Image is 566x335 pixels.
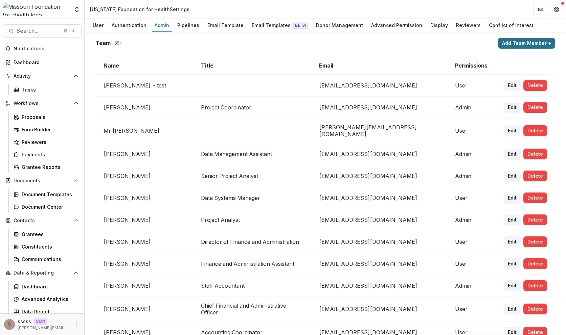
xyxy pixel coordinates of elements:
[3,267,82,278] button: Open Data & Reporting
[504,192,521,203] button: Edit
[523,149,547,159] button: Delete
[523,192,547,203] button: Delete
[311,253,447,275] td: [EMAIL_ADDRESS][DOMAIN_NAME]
[447,209,496,231] td: Admin
[22,191,76,198] div: Document Templates
[368,20,425,30] div: Advanced Permission
[447,75,496,97] td: User
[22,308,76,315] div: Data Report
[311,119,447,143] td: [PERSON_NAME][EMAIL_ADDRESS][DOMAIN_NAME]
[95,187,193,209] td: [PERSON_NAME]
[95,231,193,253] td: [PERSON_NAME]
[152,19,172,32] a: Admin
[22,283,76,290] div: Dashboard
[504,171,521,181] button: Edit
[311,57,447,75] td: Email
[90,6,189,13] div: [US_STATE] Foundation for Health Settings
[523,236,547,247] button: Delete
[11,136,82,148] a: Reviewers
[313,20,366,30] div: Donor Management
[22,295,76,303] div: Advanced Analytics
[95,143,193,165] td: [PERSON_NAME]
[504,304,521,314] button: Edit
[205,20,246,30] div: Email Template
[311,143,447,165] td: [EMAIL_ADDRESS][DOMAIN_NAME]
[193,209,311,231] td: Project Analyst
[504,125,521,136] button: Edit
[17,28,60,34] span: Search...
[193,253,311,275] td: Finance and Administration Assistant
[95,209,193,231] td: [PERSON_NAME]
[87,4,192,14] nav: breadcrumb
[447,119,496,143] td: User
[311,187,447,209] td: [EMAIL_ADDRESS][DOMAIN_NAME]
[205,19,246,32] a: Email Template
[11,201,82,212] a: Document Center
[11,306,82,317] a: Data Report
[311,165,447,187] td: [EMAIL_ADDRESS][DOMAIN_NAME]
[22,231,76,238] div: Grantees
[193,143,311,165] td: Data Management Assistant
[11,111,82,123] a: Proposals
[3,3,69,16] img: Missouri Foundation for Health logo
[550,3,563,16] button: Get Help
[311,209,447,231] td: [EMAIL_ADDRESS][DOMAIN_NAME]
[293,22,308,29] span: Beta
[95,275,193,297] td: [PERSON_NAME]
[447,187,496,209] td: User
[14,218,71,224] span: Contacts
[22,113,76,121] div: Proposals
[193,57,311,75] td: Title
[11,293,82,305] a: Advanced Analytics
[90,19,106,32] a: User
[11,189,82,200] a: Document Templates
[504,102,521,113] button: Edit
[22,138,76,146] div: Reviewers
[447,143,496,165] td: Admin
[249,19,311,32] a: Email Templates Beta
[11,161,82,173] a: Grantee Reports
[11,254,82,265] a: Communications
[193,97,311,119] td: Project Coordinator
[453,19,483,32] a: Reviewers
[3,215,82,226] button: Open Contacts
[62,27,76,35] div: ⌘ + K
[3,43,82,54] button: Notifications
[3,57,82,68] a: Dashboard
[428,20,451,30] div: Display
[504,149,521,159] button: Edit
[313,19,366,32] a: Donor Management
[311,75,447,97] td: [EMAIL_ADDRESS][DOMAIN_NAME]
[311,231,447,253] td: [EMAIL_ADDRESS][DOMAIN_NAME]
[3,71,82,81] button: Open Activity
[18,318,31,325] p: sssss
[3,175,82,186] button: Open Documents
[311,275,447,297] td: [EMAIL_ADDRESS][DOMAIN_NAME]
[504,280,521,291] button: Edit
[193,297,311,321] td: Chief Financial and Administrative Officer
[152,20,172,30] div: Admin
[249,20,311,30] div: Email Templates
[175,19,202,32] a: Pipelines
[90,20,106,30] div: User
[113,40,121,46] p: ( 55 )
[193,275,311,297] td: Staff Accountant
[447,97,496,119] td: Admin
[22,243,76,250] div: Constituents
[193,165,311,187] td: Senior Project Analyst
[95,57,193,75] td: Name
[95,119,193,143] td: Mr [PERSON_NAME]
[504,258,521,269] button: Edit
[14,270,71,276] span: Data & Reporting
[447,231,496,253] td: User
[486,20,536,30] div: Conflict of Interest
[95,97,193,119] td: [PERSON_NAME]
[428,19,451,32] a: Display
[504,236,521,247] button: Edit
[504,80,521,91] button: Edit
[11,149,82,160] a: Payments
[498,38,555,49] button: Add Team Member +
[18,325,69,331] p: [PERSON_NAME][EMAIL_ADDRESS][DOMAIN_NAME]
[453,20,483,30] div: Reviewers
[523,125,547,136] button: Delete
